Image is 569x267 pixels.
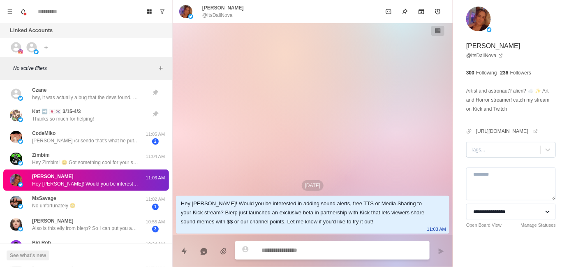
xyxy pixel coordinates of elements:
img: picture [18,227,23,232]
p: @ItsDaliNova [202,12,233,19]
p: Kat ➡️ 🇯🇵🇰🇷 3/15-4/3 [32,108,81,115]
button: Notifications [16,5,30,18]
img: picture [466,7,491,31]
img: picture [18,204,23,209]
p: [DATE] [302,180,324,191]
button: Archive [413,3,430,20]
p: Big Rob [32,239,51,246]
p: [PERSON_NAME] /crisendo that’s what he put in [32,137,139,144]
img: picture [10,218,22,231]
p: No active filters [13,65,156,72]
p: Linked Accounts [10,26,53,35]
p: Also is this elly from blerp? So I can put you as my referral! [32,225,139,232]
button: Mark as unread [380,3,397,20]
img: picture [18,139,23,144]
p: 300 [466,69,474,77]
p: CodeMiko [32,130,56,137]
img: picture [10,174,22,186]
p: hey, it was actually a bug that the devs found, they had pushed up a short-term fix while they pa... [32,94,139,101]
img: picture [10,153,22,165]
img: picture [10,240,22,253]
p: [PERSON_NAME] [202,4,244,12]
button: Board View [143,5,156,18]
button: See what's new [7,251,49,260]
p: 11:04 AM [145,153,166,160]
img: picture [18,182,23,187]
img: picture [18,117,23,122]
button: Send message [433,243,449,260]
button: Add reminder [430,3,446,20]
img: picture [18,161,23,166]
a: Open Board View [466,222,502,229]
p: MsSavage [32,195,56,202]
button: Pin [397,3,413,20]
img: picture [10,131,22,143]
img: picture [179,5,192,18]
p: Czane [32,86,46,94]
img: picture [487,27,492,32]
button: Reply with AI [196,243,212,260]
p: [PERSON_NAME] [32,217,74,225]
p: 11:05 AM [145,131,166,138]
button: Add filters [156,63,166,73]
span: 3 [152,226,159,232]
button: Menu [3,5,16,18]
div: Hey [PERSON_NAME]! Would you be interested in adding sound alerts, free TTS or Media Sharing to y... [181,199,431,226]
p: 11:03 AM [427,225,446,234]
p: 11:02 AM [145,196,166,203]
p: [PERSON_NAME] [466,41,520,51]
p: [PERSON_NAME] [32,173,74,180]
button: Quick replies [176,243,192,260]
p: Zimbim [32,151,50,159]
span: 2 [152,138,159,145]
img: picture [10,196,22,208]
p: Hey [PERSON_NAME]! Would you be interested in adding sound alerts, free TTS or Media Sharing to y... [32,180,139,188]
p: No unfortunately 🥺 [32,202,76,209]
img: picture [10,109,22,121]
button: Show unread conversations [156,5,169,18]
p: Followers [510,69,531,77]
a: [URL][DOMAIN_NAME] [476,128,538,135]
a: @ItsDaliNova [466,52,503,59]
p: Hey Zimbim! 😊 Got something cool for your stream that could seriously level up audience interacti... [32,159,139,166]
a: Manage Statuses [520,222,556,229]
button: Add media [215,243,232,260]
p: Thanks so much for helping! [32,115,94,123]
button: Add account [41,42,51,52]
p: Following [476,69,497,77]
img: picture [18,96,23,101]
img: picture [34,49,39,54]
img: picture [18,49,23,54]
p: 236 [500,69,509,77]
p: 10:55 AM [145,218,166,225]
img: picture [188,14,193,19]
p: 11:03 AM [145,174,166,181]
p: 10:24 AM [145,241,166,248]
span: 1 [152,204,159,210]
p: Artist and astronaut? alien? ☁️ ✨ Art and Horror streamer! catch my stream on Kick and Twitch [466,86,556,114]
